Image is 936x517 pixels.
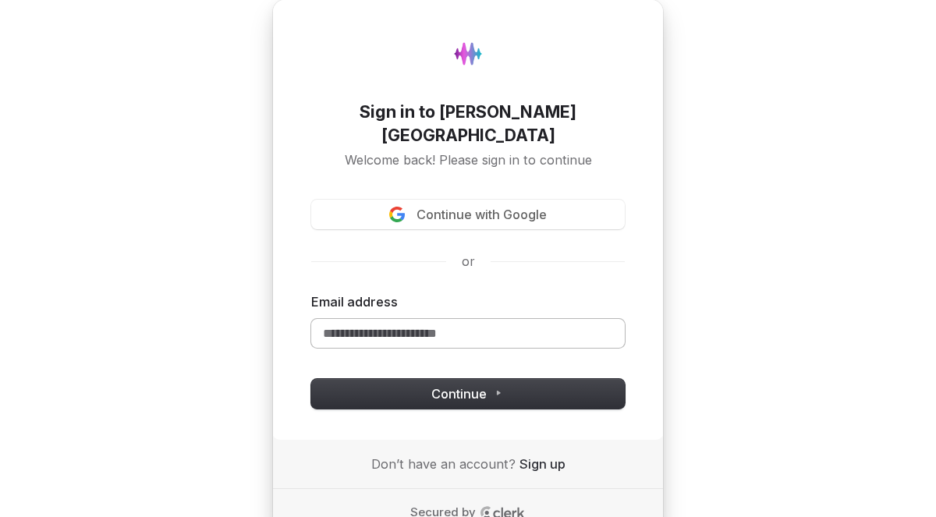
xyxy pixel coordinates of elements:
p: Welcome back! Please sign in to continue [311,151,625,169]
img: Hydee.ai [445,30,491,77]
button: Sign in with GoogleContinue with Google [311,200,625,229]
a: Sign up [519,455,565,473]
p: or [462,253,475,271]
span: Don’t have an account? [371,455,516,473]
h1: Sign in to [PERSON_NAME][GEOGRAPHIC_DATA] [311,101,625,147]
label: Email address [311,293,398,311]
img: Sign in with Google [389,207,405,222]
button: Continue [311,379,625,409]
span: Continue [431,385,505,403]
span: Continue with Google [417,206,547,224]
